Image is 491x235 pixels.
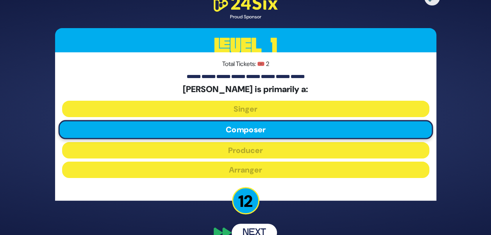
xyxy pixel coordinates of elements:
[62,142,429,158] button: Producer
[62,59,429,69] p: Total Tickets: 🎟️ 2
[211,13,281,20] div: Proud Sponsor
[62,101,429,117] button: Singer
[62,84,429,94] h5: [PERSON_NAME] is primarily a:
[58,120,433,139] button: Composer
[232,187,259,214] p: 12
[55,28,436,63] h3: Level 1
[62,162,429,178] button: Arranger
